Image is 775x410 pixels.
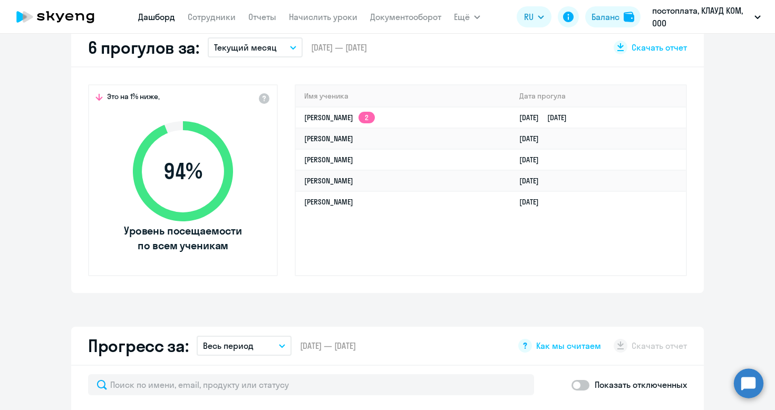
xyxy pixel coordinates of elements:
span: Это на 1% ниже, [107,92,160,104]
h2: 6 прогулов за: [88,37,199,58]
button: Весь период [197,336,292,356]
span: RU [524,11,534,23]
a: [PERSON_NAME] [304,176,353,186]
span: Как мы считаем [536,340,601,352]
a: [DATE] [519,134,547,143]
button: Ещё [454,6,480,27]
p: Текущий месяц [214,41,277,54]
a: [DATE] [519,155,547,164]
th: Дата прогула [511,85,686,107]
button: Текущий месяц [208,37,303,57]
a: Документооборот [370,12,441,22]
span: Скачать отчет [632,42,687,53]
p: Показать отключенных [595,378,687,391]
a: [PERSON_NAME] [304,197,353,207]
span: 94 % [122,159,244,184]
a: Отчеты [248,12,276,22]
a: [DATE] [519,176,547,186]
span: [DATE] — [DATE] [300,340,356,352]
th: Имя ученика [296,85,511,107]
button: постоплата, КЛАУД КОМ, ООО [647,4,766,30]
a: [PERSON_NAME] [304,134,353,143]
a: [PERSON_NAME]2 [304,113,375,122]
p: Весь период [203,339,254,352]
app-skyeng-badge: 2 [359,112,375,123]
input: Поиск по имени, email, продукту или статусу [88,374,534,395]
p: постоплата, КЛАУД КОМ, ООО [652,4,750,30]
button: Балансbalance [585,6,641,27]
a: Сотрудники [188,12,236,22]
h2: Прогресс за: [88,335,188,356]
span: Ещё [454,11,470,23]
button: RU [517,6,551,27]
a: [PERSON_NAME] [304,155,353,164]
a: Дашборд [138,12,175,22]
a: [DATE] [519,197,547,207]
div: Баланс [592,11,619,23]
span: [DATE] — [DATE] [311,42,367,53]
a: Начислить уроки [289,12,357,22]
a: [DATE][DATE] [519,113,575,122]
img: balance [624,12,634,22]
span: Уровень посещаемости по всем ученикам [122,223,244,253]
